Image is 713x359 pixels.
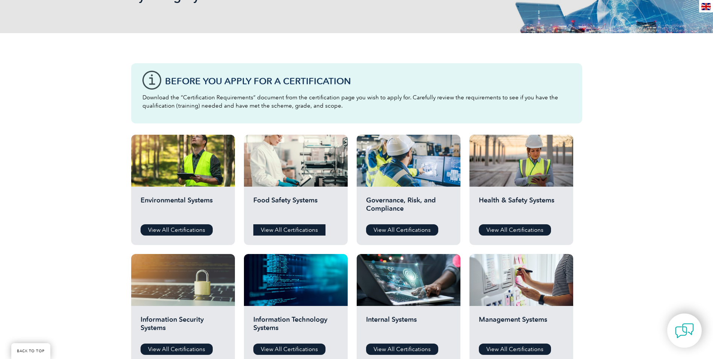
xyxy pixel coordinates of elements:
[675,321,694,340] img: contact-chat.png
[701,3,711,10] img: en
[253,196,338,219] h2: Food Safety Systems
[479,315,564,338] h2: Management Systems
[253,315,338,338] h2: Information Technology Systems
[479,344,551,355] a: View All Certifications
[11,343,50,359] a: BACK TO TOP
[253,224,325,236] a: View All Certifications
[141,315,226,338] h2: Information Security Systems
[366,315,451,338] h2: Internal Systems
[142,93,571,110] p: Download the “Certification Requirements” document from the certification page you wish to apply ...
[479,196,564,219] h2: Health & Safety Systems
[253,344,325,355] a: View All Certifications
[165,76,571,86] h3: Before You Apply For a Certification
[366,196,451,219] h2: Governance, Risk, and Compliance
[366,224,438,236] a: View All Certifications
[141,224,213,236] a: View All Certifications
[366,344,438,355] a: View All Certifications
[141,344,213,355] a: View All Certifications
[141,196,226,219] h2: Environmental Systems
[479,224,551,236] a: View All Certifications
